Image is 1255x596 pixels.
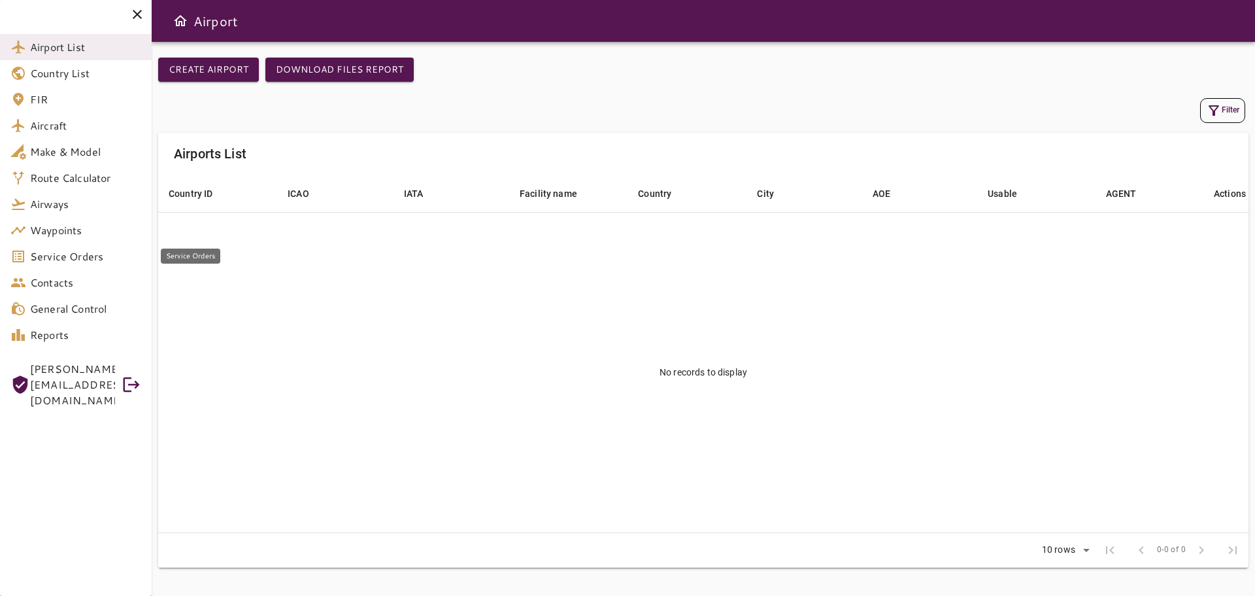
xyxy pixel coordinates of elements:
[520,186,577,202] div: Facility name
[30,170,141,186] span: Route Calculator
[988,186,1017,202] div: Usable
[288,186,326,202] span: ICAO
[638,186,688,202] span: Country
[1200,98,1245,123] button: Filter
[520,186,594,202] span: Facility name
[404,186,424,202] div: IATA
[757,186,791,202] span: City
[757,186,774,202] div: City
[30,249,141,264] span: Service Orders
[265,58,414,82] button: Download Files Report
[1033,540,1094,560] div: 10 rows
[1157,544,1186,557] span: 0-0 of 0
[288,186,309,202] div: ICAO
[30,65,141,81] span: Country List
[1217,535,1248,566] span: Last Page
[193,10,238,31] h6: Airport
[1186,535,1217,566] span: Next Page
[30,39,141,55] span: Airport List
[638,186,671,202] div: Country
[161,249,220,264] div: Service Orders
[30,301,141,317] span: General Control
[30,361,115,408] span: [PERSON_NAME][EMAIL_ADDRESS][DOMAIN_NAME]
[30,275,141,290] span: Contacts
[169,186,213,202] div: Country ID
[1094,535,1126,566] span: First Page
[873,186,907,202] span: AOE
[174,143,246,164] h6: Airports List
[1126,535,1157,566] span: Previous Page
[1039,544,1079,555] div: 10 rows
[158,58,259,82] button: Create airport
[404,186,441,202] span: IATA
[873,186,890,202] div: AOE
[30,92,141,107] span: FIR
[30,222,141,238] span: Waypoints
[1106,186,1154,202] span: AGENT
[1106,186,1137,202] div: AGENT
[30,196,141,212] span: Airways
[988,186,1034,202] span: Usable
[30,327,141,343] span: Reports
[158,212,1248,533] td: No records to display
[30,144,141,160] span: Make & Model
[169,186,230,202] span: Country ID
[167,8,193,34] button: Open drawer
[30,118,141,133] span: Aircraft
